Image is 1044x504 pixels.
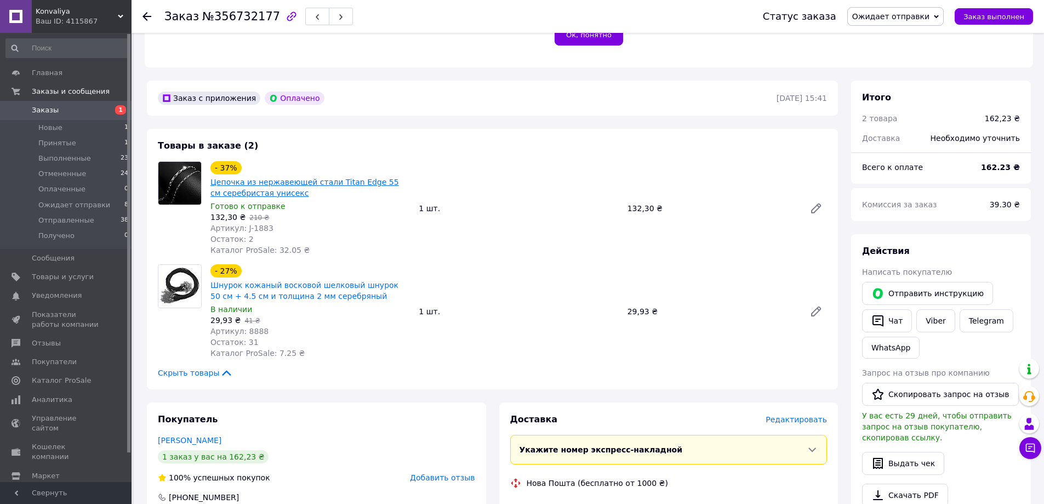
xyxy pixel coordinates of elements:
div: 1 шт. [414,304,623,319]
div: Необходимо уточнить [924,126,1026,150]
button: Чат [862,309,912,332]
div: Вернуться назад [142,11,151,22]
span: Заказы [32,105,59,115]
span: Товары в заказе (2) [158,140,258,151]
span: Готово к отправке [210,202,286,211]
div: - 37% [210,161,242,174]
div: успешных покупок [158,472,270,483]
span: Показатели работы компании [32,310,101,330]
div: Заказ с приложения [158,92,260,105]
div: 1 шт. [414,201,623,216]
span: 24 [121,169,128,179]
span: Уведомления [32,291,82,301]
span: Сообщения [32,253,75,263]
a: [PERSON_NAME] [158,436,221,445]
span: 41 ₴ [244,317,260,325]
span: Действия [862,246,910,256]
span: 38 [121,216,128,225]
span: Товары и услуги [32,272,94,282]
div: 162,23 ₴ [985,113,1020,124]
span: У вас есть 29 дней, чтобы отправить запрос на отзыв покупателю, скопировав ссылку. [862,411,1012,442]
span: Konvaliya [36,7,118,16]
a: Редактировать [805,197,827,219]
span: Ожидает отправки [852,12,929,21]
img: Цепочка из нержавеющей стали Titan Edge 55 см серебристая унисекс [158,162,201,205]
button: Выдать чек [862,452,944,475]
span: 1 [124,138,128,148]
span: Ок, понятно [566,31,612,39]
span: Укажите номер экспресс-накладной [520,445,683,454]
span: Покупатели [32,357,77,367]
b: 162.23 ₴ [981,163,1020,172]
span: Получено [38,231,75,241]
span: Комиссия за заказ [862,200,937,209]
span: Скрыть товары [158,367,233,378]
span: Артикул: 8888 [210,327,269,336]
span: Запрос на отзыв про компанию [862,369,990,377]
span: 132,30 ₴ [210,213,246,222]
span: Аналитика [32,395,72,405]
span: 2 товара [862,114,897,123]
button: Отправить инструкцию [862,282,993,305]
span: Остаток: 31 [210,338,259,347]
span: 210 ₴ [249,214,269,222]
span: 23 [121,154,128,163]
span: Управление сайтом [32,414,101,433]
span: Каталог ProSale: 32.05 ₴ [210,246,310,254]
span: Оплаченные [38,184,85,194]
span: Заказ выполнен [963,13,1024,21]
a: Viber [916,309,955,332]
button: Чат с покупателем [1019,437,1041,459]
span: Отзывы [32,338,61,348]
a: Цепочка из нержавеющей стали Titan Edge 55 см серебристая унисекс [210,178,399,197]
div: Статус заказа [763,11,836,22]
span: Остаток: 2 [210,235,254,243]
span: 100% [169,473,191,482]
span: 0 [124,231,128,241]
button: Скопировать запрос на отзыв [862,383,1019,406]
span: Каталог ProSale: 7.25 ₴ [210,349,305,358]
span: Принятые [38,138,76,148]
div: 132,30 ₴ [623,201,801,216]
span: Главная [32,68,62,78]
a: Telegram [960,309,1013,332]
div: - 27% [210,264,242,278]
span: №356732177 [202,10,280,23]
span: Написать покупателю [862,268,952,276]
span: 0 [124,184,128,194]
span: Редактировать [766,415,827,424]
button: Заказ выполнен [955,8,1033,25]
span: Итого [862,92,891,103]
span: 1 [124,123,128,133]
span: 29,93 ₴ [210,316,241,325]
span: Заказы и сообщения [32,87,110,97]
button: Ок, понятно [555,24,623,46]
div: Нова Пошта (бесплатно от 1000 ₴) [524,478,671,489]
div: 1 заказ у вас на 162,23 ₴ [158,450,269,463]
a: Редактировать [805,301,827,322]
div: Ваш ID: 4115867 [36,16,132,26]
span: Покупатель [158,414,218,424]
div: 29,93 ₴ [623,304,801,319]
span: Маркет [32,471,60,481]
span: Каталог ProSale [32,376,91,386]
span: Кошелек компании [32,442,101,462]
span: Отправленные [38,216,94,225]
span: Выполненные [38,154,91,163]
span: Заказ [164,10,199,23]
span: Артикул: J-1883 [210,224,273,233]
img: Шнурок кожаный восковой шелковый шнурок 50 см + 4.5 см и толщина 2 мм серебряный [158,265,201,308]
div: [PHONE_NUMBER] [168,492,240,503]
span: 8 [124,200,128,210]
span: Всего к оплате [862,163,923,172]
span: 1 [115,105,126,115]
span: Добавить отзыв [410,473,475,482]
span: Отмененные [38,169,86,179]
span: В наличии [210,305,252,314]
span: Новые [38,123,62,133]
div: Оплачено [265,92,324,105]
span: Доставка [510,414,558,424]
span: Ожидает отправки [38,200,110,210]
span: Доставка [862,134,900,143]
input: Поиск [5,38,129,58]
